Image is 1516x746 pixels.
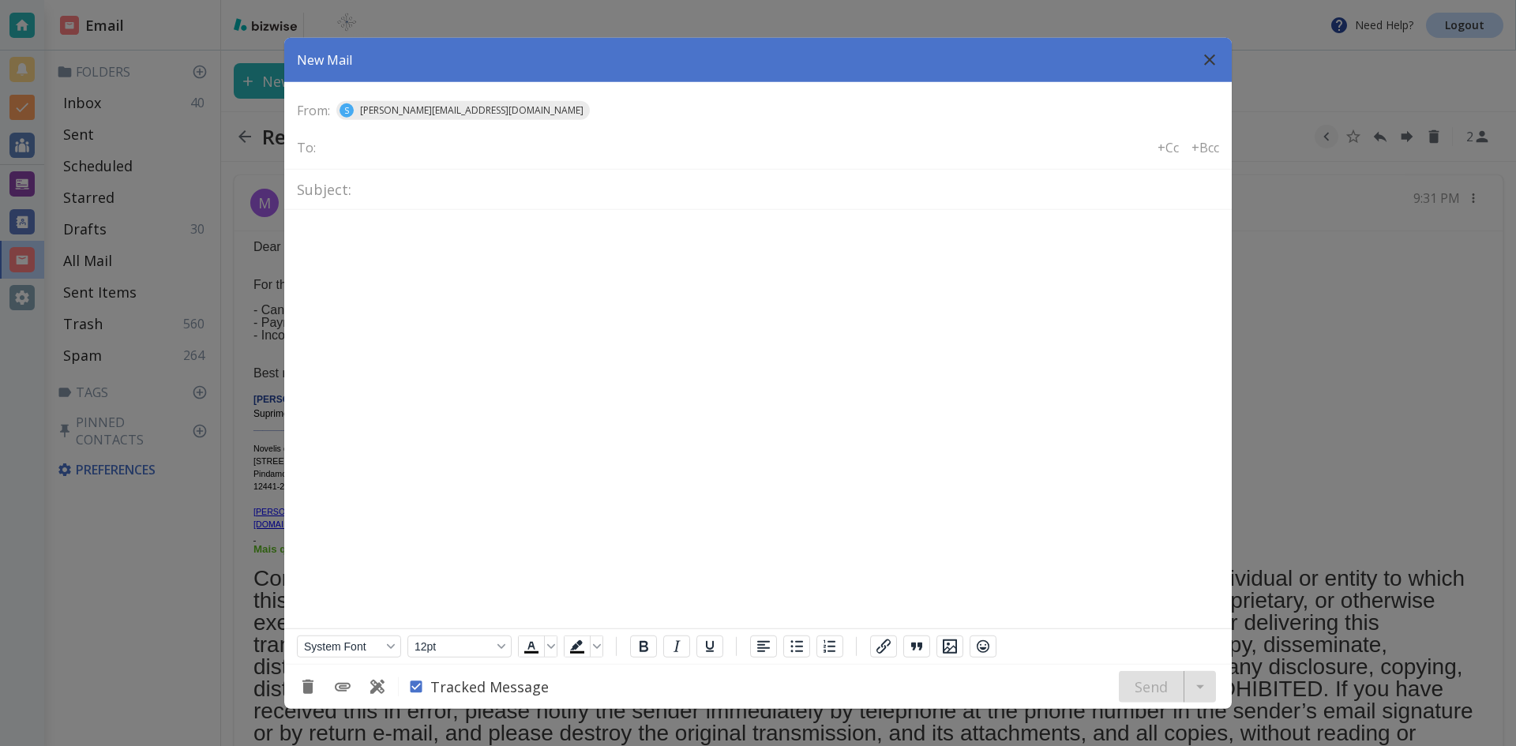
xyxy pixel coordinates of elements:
button: Emojis [970,635,996,658]
button: Discard [294,673,322,701]
p: +Bcc [1191,138,1219,156]
button: Font size 12pt [407,635,512,658]
p: Subject: [297,180,351,199]
button: Bold [630,635,657,658]
span: 12pt [415,640,492,653]
span: [PERSON_NAME][EMAIL_ADDRESS][DOMAIN_NAME] [354,100,590,119]
button: +Bcc [1185,132,1225,162]
button: Underline [696,635,723,658]
p: +Cc [1158,138,1179,156]
button: Use Template [363,673,392,701]
div: S[PERSON_NAME][EMAIL_ADDRESS][DOMAIN_NAME] [336,100,590,119]
p: From: [297,101,330,118]
button: Numbered list [816,635,843,658]
span: System Font [304,640,381,653]
iframe: Rich Text Area [284,210,1232,628]
p: To: [297,138,316,156]
span: Tracked Message [430,677,549,696]
button: Font System Font [297,635,401,658]
p: New Mail [297,51,352,68]
p: S [344,100,349,119]
button: Blockquote [903,635,930,658]
button: Add Attachment [328,673,357,701]
button: Bullet list [783,635,810,658]
div: Text color Black [518,635,557,658]
div: Background color Black [564,635,603,658]
button: Italic [663,635,690,658]
button: +Cc [1151,132,1185,162]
